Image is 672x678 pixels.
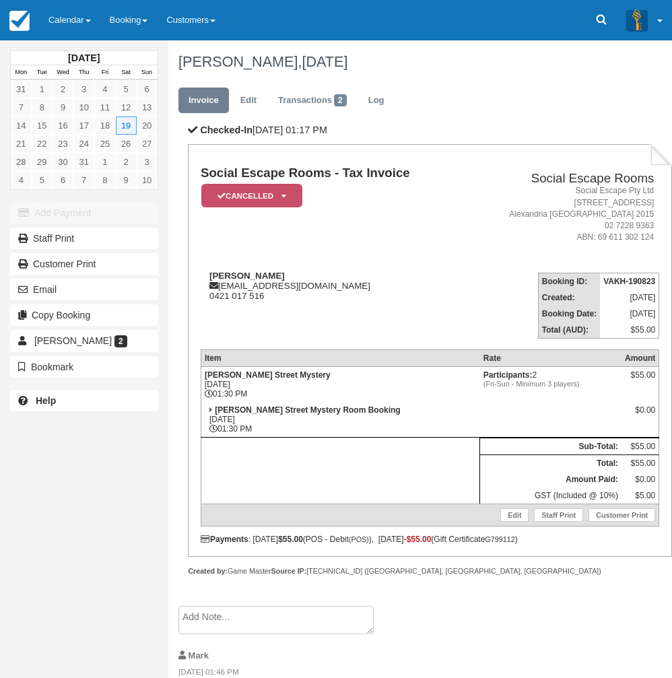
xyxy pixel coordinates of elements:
a: 2 [116,153,137,171]
strong: Created by: [188,567,228,575]
a: 16 [53,116,73,135]
td: $5.00 [621,487,659,504]
a: 11 [94,98,115,116]
a: 26 [116,135,137,153]
td: 2 [480,367,621,403]
th: Thu [73,65,94,80]
td: [DATE] [600,290,659,306]
a: 5 [32,171,53,189]
a: 6 [137,80,158,98]
th: Rate [480,350,621,367]
a: 3 [137,153,158,171]
th: Amount [621,350,659,367]
h1: [PERSON_NAME], [178,54,663,70]
small: G799112 [485,535,514,543]
a: Log [358,88,395,114]
strong: [PERSON_NAME] Street Mystery Room Booking [215,405,400,415]
strong: $55.00 [278,535,303,544]
a: 15 [32,116,53,135]
div: : [DATE] (POS - Debit ), [DATE] (Gift Certificate ) [201,535,659,544]
a: 4 [94,80,115,98]
a: 22 [32,135,53,153]
span: 2 [334,94,347,106]
th: Fri [94,65,115,80]
strong: Mark [189,650,209,660]
a: 6 [53,171,73,189]
a: 19 [116,116,137,135]
a: 18 [94,116,115,135]
img: checkfront-main-nav-mini-logo.png [9,11,30,31]
button: Copy Booking [10,304,158,326]
small: (POS) [349,535,369,543]
strong: Participants [483,370,533,380]
th: Item [201,350,479,367]
th: Mon [11,65,32,80]
th: Sat [116,65,137,80]
span: 2 [114,335,127,347]
a: 3 [73,80,94,98]
a: Edit [230,88,267,114]
a: 5 [116,80,137,98]
th: Total (AUD): [538,322,600,339]
a: 24 [73,135,94,153]
td: $0.00 [621,471,659,487]
a: 13 [137,98,158,116]
strong: Payments [201,535,248,544]
a: Help [10,390,158,411]
a: 10 [137,171,158,189]
div: $0.00 [625,405,655,426]
button: Bookmark [10,356,158,378]
a: Invoice [178,88,229,114]
span: -$55.00 [404,535,432,544]
a: 25 [94,135,115,153]
p: [DATE] 01:17 PM [188,123,672,137]
a: 23 [53,135,73,153]
a: 2 [53,80,73,98]
em: Cancelled [201,184,302,207]
button: Add Payment [10,202,158,224]
a: [PERSON_NAME] 2 [10,330,158,351]
a: 9 [53,98,73,116]
th: Booking Date: [538,306,600,322]
button: Email [10,279,158,300]
td: [DATE] [600,306,659,322]
a: 28 [11,153,32,171]
a: 14 [11,116,32,135]
a: 29 [32,153,53,171]
a: 8 [32,98,53,116]
th: Total: [480,455,621,472]
td: [DATE] 01:30 PM [201,367,479,403]
em: (Fri-Sun - Minimum 3 players) [483,380,618,388]
img: A3 [626,9,648,31]
a: 21 [11,135,32,153]
a: Customer Print [589,508,655,522]
a: Cancelled [201,183,298,208]
a: 8 [94,171,115,189]
td: $55.00 [621,438,659,455]
a: 9 [116,171,137,189]
td: $55.00 [621,455,659,472]
div: $55.00 [625,370,655,391]
a: 27 [137,135,158,153]
strong: VAKH-190823 [603,277,655,286]
strong: [PERSON_NAME] [209,271,285,281]
th: Sub-Total: [480,438,621,455]
a: 17 [73,116,94,135]
td: $55.00 [600,322,659,339]
a: 31 [11,80,32,98]
th: Wed [53,65,73,80]
a: 30 [53,153,73,171]
a: 7 [11,98,32,116]
th: Tue [32,65,53,80]
b: Help [36,395,56,406]
a: 1 [94,153,115,171]
th: Amount Paid: [480,471,621,487]
td: GST (Included @ 10%) [480,487,621,504]
a: Staff Print [534,508,583,522]
strong: [DATE] [68,53,100,63]
th: Booking ID: [538,273,600,290]
span: [PERSON_NAME] [34,335,112,346]
a: Staff Print [10,228,158,249]
td: [DATE] 01:30 PM [201,402,479,438]
a: 1 [32,80,53,98]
